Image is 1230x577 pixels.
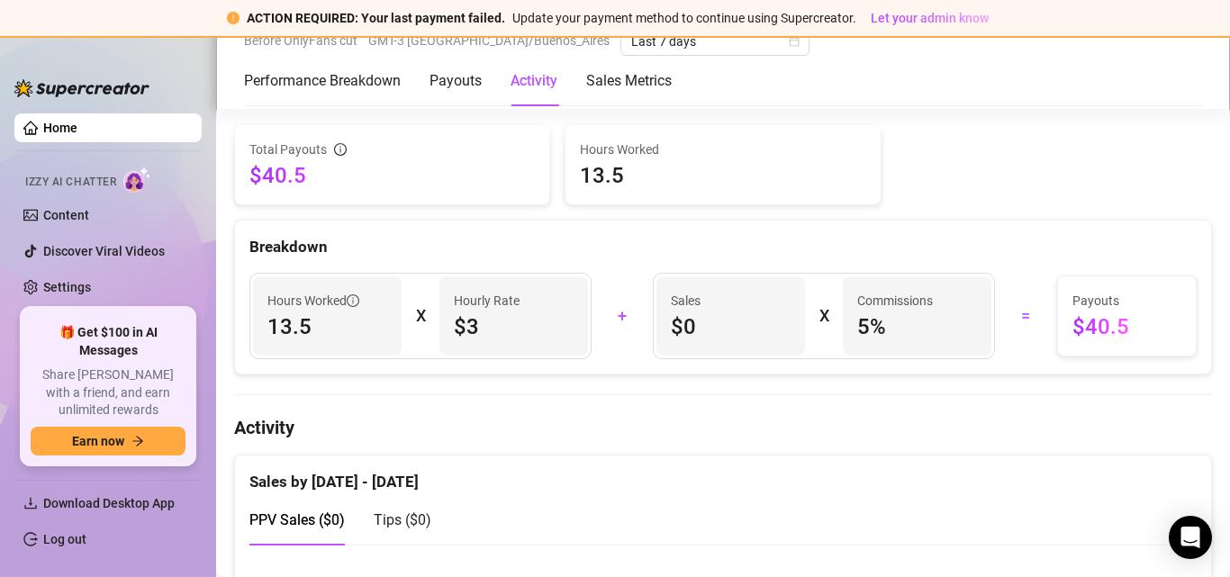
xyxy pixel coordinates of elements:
[14,79,149,97] img: logo-BBDzfeDw.svg
[789,36,800,47] span: calendar
[249,235,1197,259] div: Breakdown
[244,70,401,92] div: Performance Breakdown
[131,435,144,447] span: arrow-right
[857,291,933,311] article: Commissions
[586,70,672,92] div: Sales Metrics
[1006,302,1046,330] div: =
[267,291,359,311] span: Hours Worked
[1072,312,1181,341] span: $40.5
[43,280,91,294] a: Settings
[227,12,240,24] span: exclamation-circle
[23,496,38,510] span: download
[602,302,643,330] div: +
[244,27,357,54] span: Before OnlyFans cut
[72,434,124,448] span: Earn now
[247,11,505,25] strong: ACTION REQUIRED: Your last payment failed.
[864,7,996,29] button: Let your admin know
[512,11,856,25] span: Update your payment method to continue using Supercreator.
[249,455,1197,494] div: Sales by [DATE] - [DATE]
[43,532,86,546] a: Log out
[819,302,828,330] div: X
[454,291,520,311] article: Hourly Rate
[857,312,977,341] span: 5 %
[368,27,610,54] span: GMT-3 [GEOGRAPHIC_DATA]/Buenos_Aires
[43,208,89,222] a: Content
[43,244,165,258] a: Discover Viral Videos
[374,511,431,528] span: Tips ( $0 )
[31,324,185,359] span: 🎁 Get $100 in AI Messages
[249,511,345,528] span: PPV Sales ( $0 )
[671,291,791,311] span: Sales
[430,70,482,92] div: Payouts
[31,366,185,419] span: Share [PERSON_NAME] with a friend, and earn unlimited rewards
[123,167,151,193] img: AI Chatter
[334,143,347,156] span: info-circle
[249,140,327,159] span: Total Payouts
[1072,291,1181,311] span: Payouts
[267,312,387,341] span: 13.5
[1169,516,1212,559] div: Open Intercom Messenger
[580,161,865,190] span: 13.5
[871,11,989,25] span: Let your admin know
[31,427,185,455] button: Earn nowarrow-right
[511,70,557,92] div: Activity
[43,496,175,510] span: Download Desktop App
[43,121,77,135] a: Home
[454,312,574,341] span: $3
[416,302,425,330] div: X
[249,161,535,190] span: $40.5
[580,140,865,159] span: Hours Worked
[234,415,1212,440] h4: Activity
[631,28,799,55] span: Last 7 days
[25,174,116,191] span: Izzy AI Chatter
[671,312,791,341] span: $0
[347,294,359,307] span: info-circle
